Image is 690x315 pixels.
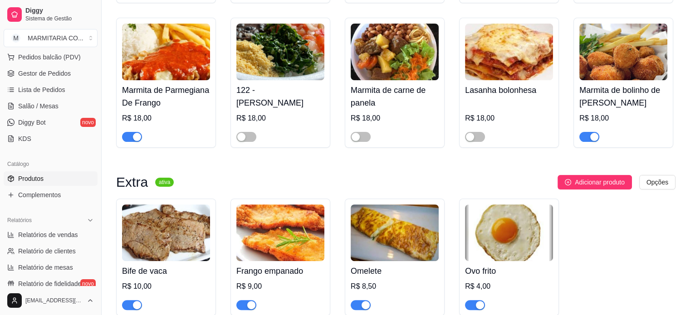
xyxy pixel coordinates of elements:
[7,217,32,224] span: Relatórios
[351,24,439,80] img: product-image
[4,188,98,202] a: Complementos
[18,134,31,143] span: KDS
[155,178,174,187] sup: ativa
[4,131,98,146] a: KDS
[465,281,553,292] div: R$ 4,00
[4,82,98,97] a: Lista de Pedidos
[18,118,46,127] span: Diggy Bot
[116,177,148,188] h3: Extra
[18,279,81,288] span: Relatório de fidelidade
[4,115,98,130] a: Diggy Botnovo
[351,113,439,124] div: R$ 18,00
[11,34,20,43] span: M
[18,53,81,62] span: Pedidos balcão (PDV)
[4,29,98,47] button: Select a team
[122,113,210,124] div: R$ 18,00
[351,204,439,261] img: product-image
[575,177,625,187] span: Adicionar produto
[579,84,667,109] h4: Marmita de bolinho de [PERSON_NAME]
[4,171,98,186] a: Produtos
[558,175,632,189] button: Adicionar produto
[351,281,439,292] div: R$ 8,50
[25,7,94,15] span: Diggy
[236,24,324,80] img: product-image
[4,4,98,25] a: DiggySistema de Gestão
[4,66,98,81] a: Gestor de Pedidos
[25,297,83,304] span: [EMAIL_ADDRESS][DOMAIN_NAME]
[236,204,324,261] img: product-image
[25,15,94,22] span: Sistema de Gestão
[579,113,667,124] div: R$ 18,00
[122,84,210,109] h4: Marmita de Parmegiana De Frango
[639,175,675,189] button: Opções
[351,265,439,277] h4: Omelete
[18,190,61,199] span: Complementos
[18,85,65,94] span: Lista de Pedidos
[465,204,553,261] img: product-image
[4,157,98,171] div: Catálogo
[465,24,553,80] img: product-image
[646,177,668,187] span: Opções
[18,102,59,111] span: Salão / Mesas
[18,69,71,78] span: Gestor de Pedidos
[236,281,324,292] div: R$ 9,00
[122,281,210,292] div: R$ 10,00
[122,265,210,277] h4: Bife de vaca
[565,179,571,185] span: plus-circle
[122,204,210,261] img: product-image
[4,290,98,311] button: [EMAIL_ADDRESS][DOMAIN_NAME]
[18,247,76,256] span: Relatório de clientes
[18,230,78,239] span: Relatórios de vendas
[28,34,83,43] div: MARMITARIA CO ...
[465,84,553,97] h4: Lasanha bolonhesa
[4,99,98,113] a: Salão / Mesas
[236,84,324,109] h4: 122 - [PERSON_NAME]
[465,265,553,277] h4: Ovo frito
[4,276,98,291] a: Relatório de fidelidadenovo
[579,24,667,80] img: product-image
[18,174,44,183] span: Produtos
[4,260,98,275] a: Relatório de mesas
[4,50,98,64] button: Pedidos balcão (PDV)
[351,84,439,109] h4: Marmita de carne de panela
[465,113,553,124] div: R$ 18,00
[4,228,98,242] a: Relatórios de vendas
[18,263,73,272] span: Relatório de mesas
[122,24,210,80] img: product-image
[236,265,324,277] h4: Frango empanado
[236,113,324,124] div: R$ 18,00
[4,244,98,258] a: Relatório de clientes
